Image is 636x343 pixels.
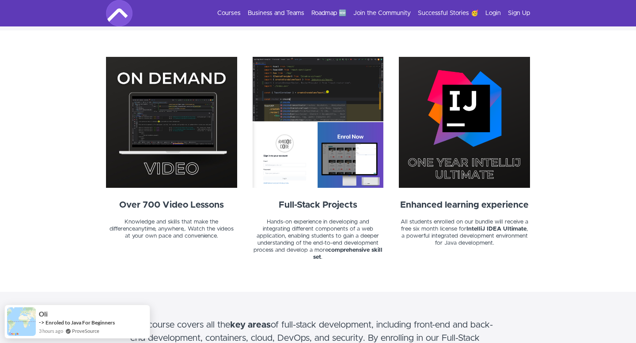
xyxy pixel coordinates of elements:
a: Join the Community [353,9,411,18]
a: ProveSource [72,327,99,335]
a: Successful Stories 🥳 [418,9,478,18]
a: Sign Up [508,9,530,18]
a: Roadmap 🆕 [311,9,346,18]
a: Business and Teams [248,9,304,18]
p: Knowledge and skills that make the difference . Watch the videos at your own pace and convenience. [106,219,237,247]
span: -> [39,319,45,326]
span: 3 hours ago [39,327,63,335]
span: anytime, anywhere, [135,226,185,232]
a: Courses [217,9,241,18]
strong: Over 700 Video Lessons [119,201,224,209]
strong: Full-Stack Projects [279,201,357,209]
strong: Enhanced learning experience [400,201,529,209]
strong: IntelliJ IDEA Ultimate [466,226,526,232]
a: Login [485,9,501,18]
img: provesource social proof notification image [7,307,36,336]
h5: All students enrolled on our bundle will receive a free six month license for , a powerful integr... [399,219,530,247]
strong: comprehensive skill set [313,247,382,260]
p: Hands-on experience in developing and integrating different components of a web application, enab... [253,219,384,268]
strong: key areas [230,321,271,329]
a: Enroled to Java For Beginners [45,319,115,326]
span: oli [39,310,48,318]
